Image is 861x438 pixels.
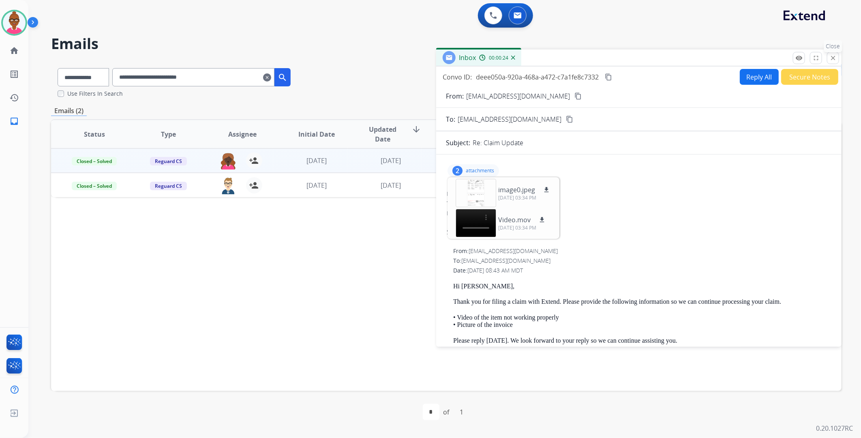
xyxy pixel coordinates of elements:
[381,181,401,190] span: [DATE]
[816,423,853,433] p: 0.20.1027RC
[453,337,831,344] p: Please reply [DATE]. We look forward to your reply so we can continue assisting you.
[72,182,117,190] span: Closed – Solved
[298,129,335,139] span: Initial Date
[67,90,123,98] label: Use Filters In Search
[453,257,831,265] div: To:
[446,138,470,148] p: Subject:
[72,157,117,165] span: Closed – Solved
[447,227,831,237] div: Sent from my iPhone
[605,73,612,81] mat-icon: content_copy
[150,157,187,165] span: Reguard CS
[220,177,236,194] img: agent-avatar
[9,69,19,79] mat-icon: list_alt
[466,91,570,101] p: [EMAIL_ADDRESS][DOMAIN_NAME]
[498,185,535,195] p: image0.jpeg
[306,156,327,165] span: [DATE]
[469,247,558,255] span: [EMAIL_ADDRESS][DOMAIN_NAME]
[411,125,421,134] mat-icon: arrow_downward
[220,152,236,170] img: agent-avatar
[360,125,405,144] span: Updated Date
[446,114,455,124] p: To:
[489,55,508,61] span: 00:00:24
[453,247,831,255] div: From:
[447,200,831,208] div: To:
[476,73,599,82] span: deee050a-920a-468a-a472-c7a1fe8c7332
[381,156,401,165] span: [DATE]
[263,73,271,82] mat-icon: clear
[453,314,831,329] p: • Video of the item not working properly • Picture of the invoice
[824,40,842,52] p: Close
[498,195,551,201] p: [DATE] 03:34 PM
[466,167,494,174] p: attachments
[447,190,831,198] div: From:
[229,129,257,139] span: Assignee
[829,54,837,62] mat-icon: close
[306,181,327,190] span: [DATE]
[795,54,803,62] mat-icon: remove_red_eye
[443,407,450,417] div: of
[3,11,26,34] img: avatar
[249,156,259,165] mat-icon: person_add
[443,72,472,82] p: Convo ID:
[446,91,464,101] p: From:
[574,92,582,100] mat-icon: content_copy
[461,257,550,264] span: [EMAIL_ADDRESS][DOMAIN_NAME]
[543,186,550,193] mat-icon: download
[538,216,546,223] mat-icon: download
[498,215,531,225] p: Video.mov
[467,266,523,274] span: [DATE] 08:43 AM MDT
[9,116,19,126] mat-icon: inbox
[452,166,463,176] div: 2
[812,54,820,62] mat-icon: fullscreen
[150,182,187,190] span: Reguard CS
[161,129,176,139] span: Type
[827,52,839,64] button: Close
[453,283,831,290] p: Hi [PERSON_NAME],
[498,225,547,231] p: [DATE] 03:34 PM
[566,116,573,123] mat-icon: content_copy
[9,46,19,56] mat-icon: home
[473,138,523,148] p: Re: Claim Update
[781,69,838,85] button: Secure Notes
[278,73,287,82] mat-icon: search
[453,266,831,275] div: Date:
[51,106,87,116] p: Emails (2)
[458,114,561,124] span: [EMAIL_ADDRESS][DOMAIN_NAME]
[447,209,831,217] div: Date:
[51,36,842,52] h2: Emails
[459,53,476,62] span: Inbox
[249,180,259,190] mat-icon: person_add
[9,93,19,103] mat-icon: history
[84,129,105,139] span: Status
[454,404,470,420] div: 1
[740,69,779,85] button: Reply All
[453,298,831,305] p: Thank you for filing a claim with Extend. Please provide the following information so we can cont...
